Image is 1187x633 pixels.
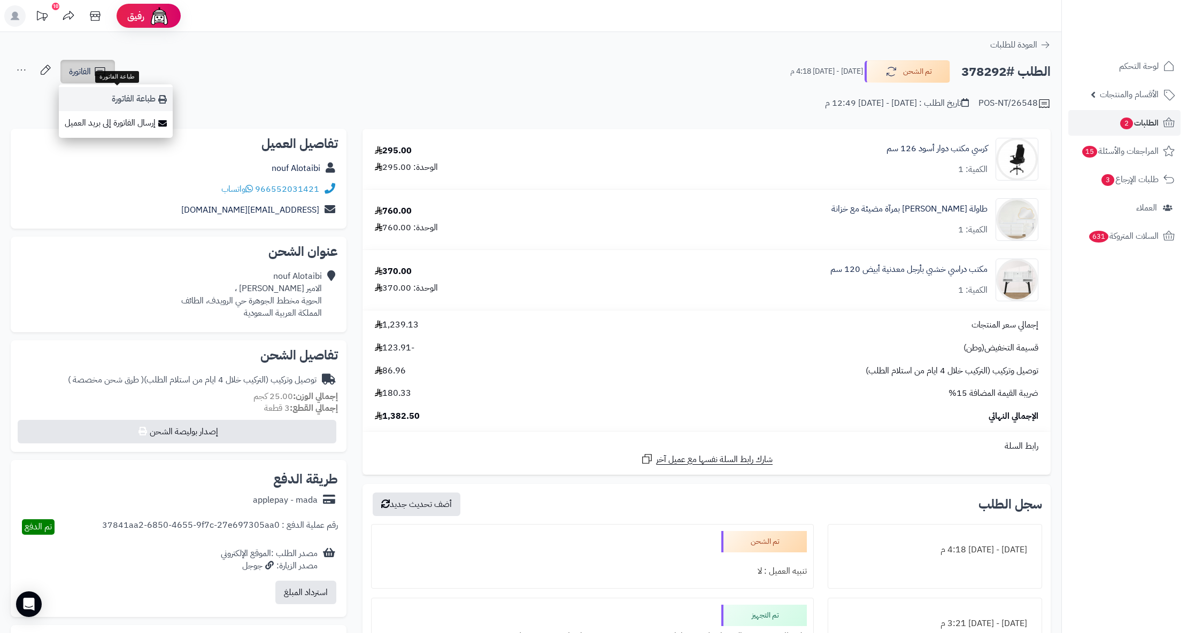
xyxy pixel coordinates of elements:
[949,387,1038,400] span: ضريبة القيمة المضافة 15%
[18,420,336,443] button: إصدار بوليصة الشحن
[1089,231,1109,243] span: 631
[373,493,460,516] button: أضف تحديث جديد
[996,198,1038,241] img: 1753514452-1-90x90.jpg
[59,87,173,111] a: طباعة الفاتورة
[656,454,773,466] span: شارك رابط السلة نفسها مع عميل آخر
[790,66,863,77] small: [DATE] - [DATE] 4:18 م
[825,97,969,110] div: تاريخ الطلب : [DATE] - [DATE] 12:49 م
[375,222,438,234] div: الوحدة: 760.00
[95,71,139,83] div: طباعة الفاتورة
[273,473,338,486] h2: طريقة الدفع
[978,97,1051,110] div: POS-NT/26548
[375,161,438,174] div: الوحدة: 295.00
[1100,87,1159,102] span: الأقسام والمنتجات
[831,203,988,215] a: طاولة [PERSON_NAME] بمرآة مضيئة مع خزانة
[1136,200,1157,215] span: العملاء
[181,204,319,216] a: [EMAIL_ADDRESS][DOMAIN_NAME]
[221,183,253,196] a: واتساب
[68,373,144,386] span: ( طرق شحن مخصصة )
[59,111,173,135] a: إرسال الفاتورة إلى بريد العميل
[375,282,438,294] div: الوحدة: 370.00
[989,410,1038,423] span: الإجمالي النهائي
[721,531,807,552] div: تم الشحن
[835,540,1035,560] div: [DATE] - [DATE] 4:18 م
[1114,25,1177,47] img: logo-2.png
[721,605,807,626] div: تم التجهيز
[961,61,1051,83] h2: الطلب #378292
[375,387,411,400] span: 180.33
[1120,118,1134,130] span: 2
[367,440,1046,452] div: رابط السلة
[102,519,338,535] div: رقم عملية الدفع : 37841aa2-6850-4655-9f7c-27e697305aa0
[378,561,807,582] div: تنبيه العميل : لا
[19,349,338,362] h2: تفاصيل الشحن
[1101,174,1115,186] span: 3
[272,162,320,175] a: nouf Alotaibi
[221,560,318,572] div: مصدر الزيارة: جوجل
[1119,59,1159,74] span: لوحة التحكم
[149,5,170,27] img: ai-face.png
[1082,146,1098,158] span: 15
[253,390,338,403] small: 25.00 كجم
[1068,167,1181,192] a: طلبات الإرجاع3
[375,410,420,423] span: 1,382.50
[19,137,338,150] h2: تفاصيل العميل
[69,65,91,78] span: الفاتورة
[253,494,318,506] div: applepay - mada
[1068,195,1181,221] a: العملاء
[641,452,773,466] a: شارك رابط السلة نفسها مع عميل آخر
[1088,229,1159,244] span: السلات المتروكة
[275,581,336,604] button: استرداد المبلغ
[887,143,988,155] a: كرسي مكتب دوار أسود 126 سم
[1081,144,1159,159] span: المراجعات والأسئلة
[52,3,59,10] div: 10
[181,270,322,319] div: nouf Alotaibi الامير [PERSON_NAME] ، الحوية مخطط الجوهرة حي الرويدف، الطائف المملكة العربية السعودية
[375,265,412,278] div: 370.00
[990,38,1037,51] span: العودة للطلبات
[1068,53,1181,79] a: لوحة التحكم
[221,548,318,572] div: مصدر الطلب :الموقع الإلكتروني
[866,365,1038,377] span: توصيل وتركيب (التركيب خلال 4 ايام من استلام الطلب)
[1068,223,1181,249] a: السلات المتروكة631
[375,365,406,377] span: 86.96
[293,390,338,403] strong: إجمالي الوزن:
[996,259,1038,301] img: 1755518062-1-90x90.jpg
[1100,172,1159,187] span: طلبات الإرجاع
[830,263,988,276] a: مكتب دراسي خشبي بأرجل معدنية أبيض 120 سم
[19,245,338,258] h2: عنوان الشحن
[1068,110,1181,136] a: الطلبات2
[28,5,55,29] a: تحديثات المنصة
[958,284,988,296] div: الكمية: 1
[68,374,317,386] div: توصيل وتركيب (التركيب خلال 4 ايام من استلام الطلب)
[375,145,412,157] div: 295.00
[127,10,144,22] span: رفيق
[964,342,1038,354] span: قسيمة التخفيض(وطن)
[290,402,338,415] strong: إجمالي القطع:
[990,38,1051,51] a: العودة للطلبات
[60,60,115,83] a: الفاتورة
[865,60,950,83] button: تم الشحن
[375,205,412,217] div: 760.00
[958,163,988,176] div: الكمية: 1
[1068,138,1181,164] a: المراجعات والأسئلة15
[978,498,1042,511] h3: سجل الطلب
[375,342,414,354] span: -123.91
[25,520,52,533] span: تم الدفع
[958,224,988,236] div: الكمية: 1
[1119,115,1159,130] span: الطلبات
[264,402,338,415] small: 3 قطعة
[996,138,1038,181] img: 1728834012-110102090200-90x90.jpg
[16,591,42,617] div: Open Intercom Messenger
[375,319,419,331] span: 1,239.13
[972,319,1038,331] span: إجمالي سعر المنتجات
[255,183,319,196] a: 966552031421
